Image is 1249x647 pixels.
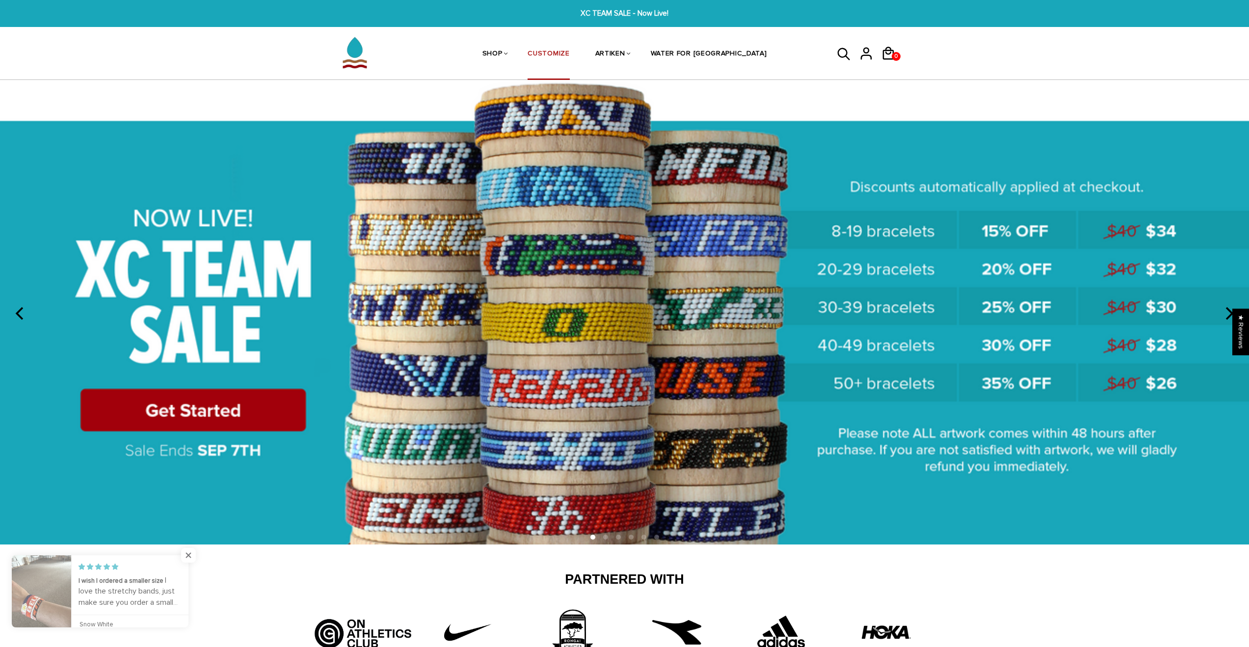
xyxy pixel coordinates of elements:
[10,303,31,324] button: previous
[881,64,903,65] a: 0
[528,28,569,80] a: CUSTOMIZE
[1232,309,1249,355] div: Click to open Judge.me floating reviews tab
[892,50,900,63] span: 0
[381,8,869,19] span: XC TEAM SALE - Now Live!
[1218,303,1239,324] button: next
[595,28,625,80] a: ARTIKEN
[482,28,503,80] a: SHOP
[181,548,196,563] span: Close popup widget
[318,571,931,588] h2: Partnered With
[651,28,767,80] a: WATER FOR [GEOGRAPHIC_DATA]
